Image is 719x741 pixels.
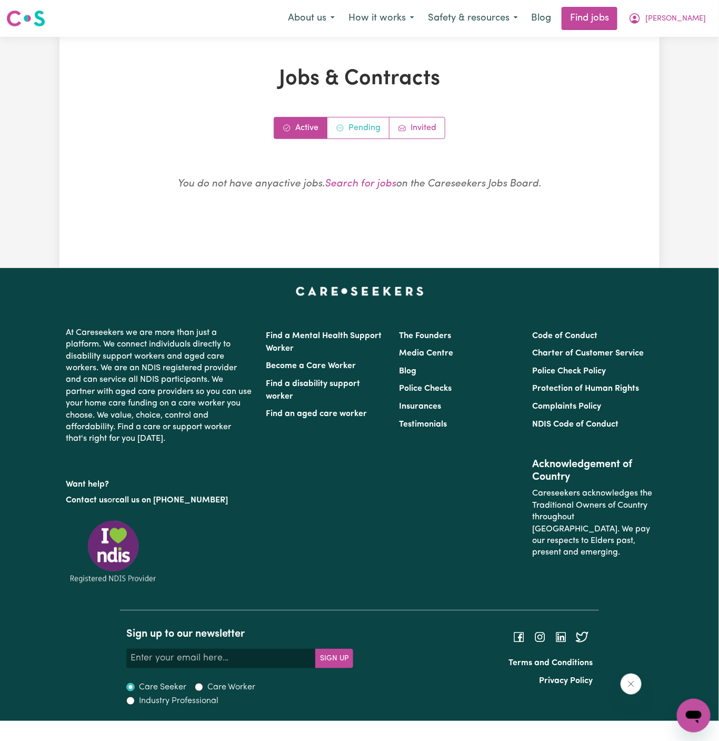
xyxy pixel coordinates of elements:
button: Safety & resources [421,7,525,29]
label: Industry Professional [139,695,218,707]
em: You do not have any active jobs . on the Careseekers Jobs Board. [178,179,542,189]
a: Blog [525,7,557,30]
a: Find an aged care worker [266,410,367,418]
img: Careseekers logo [6,9,45,28]
a: Terms and Conditions [508,659,593,667]
iframe: Close message [621,674,642,695]
a: Find a Mental Health Support Worker [266,332,382,353]
a: The Founders [399,332,451,340]
button: My Account [622,7,713,29]
a: Become a Care Worker [266,362,356,370]
a: call us on [PHONE_NUMBER] [115,496,228,505]
img: Registered NDIS provider [66,519,161,585]
h1: Jobs & Contracts [116,66,603,92]
span: [PERSON_NAME] [645,13,706,25]
a: Police Check Policy [533,367,606,376]
a: Privacy Policy [539,677,593,685]
a: Find jobs [562,7,617,30]
a: NDIS Code of Conduct [533,420,619,429]
label: Care Seeker [139,681,186,694]
a: Active jobs [274,117,327,139]
label: Care Worker [207,681,256,694]
a: Job invitations [390,117,445,139]
a: Follow Careseekers on Facebook [513,633,525,641]
button: How it works [342,7,421,29]
a: Insurances [399,402,441,411]
h2: Acknowledgement of Country [533,458,653,483]
span: Need any help? [6,7,64,16]
iframe: Button to launch messaging window [677,699,711,733]
a: Contact us [66,496,107,505]
a: Blog [399,367,416,376]
a: Careseekers logo [6,6,45,31]
a: Protection of Human Rights [533,384,640,393]
button: Subscribe [315,649,353,668]
a: Charter of Customer Service [533,349,644,358]
a: Code of Conduct [533,332,598,340]
p: Want help? [66,475,253,490]
h2: Sign up to our newsletter [126,628,353,640]
a: Careseekers home page [296,287,424,295]
p: Careseekers acknowledges the Traditional Owners of Country throughout [GEOGRAPHIC_DATA]. We pay o... [533,483,653,562]
a: Follow Careseekers on LinkedIn [555,633,567,641]
a: Find a disability support worker [266,380,360,401]
a: Complaints Policy [533,402,602,411]
a: Media Centre [399,349,453,358]
button: About us [281,7,342,29]
input: Enter your email here... [126,649,316,668]
p: or [66,490,253,510]
a: Follow Careseekers on Instagram [534,633,546,641]
a: Police Checks [399,384,452,393]
a: Follow Careseekers on Twitter [576,633,588,641]
a: Search for jobs [325,179,396,189]
p: At Careseekers we are more than just a platform. We connect individuals directly to disability su... [66,323,253,449]
a: Contracts pending review [327,117,390,139]
a: Testimonials [399,420,447,429]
